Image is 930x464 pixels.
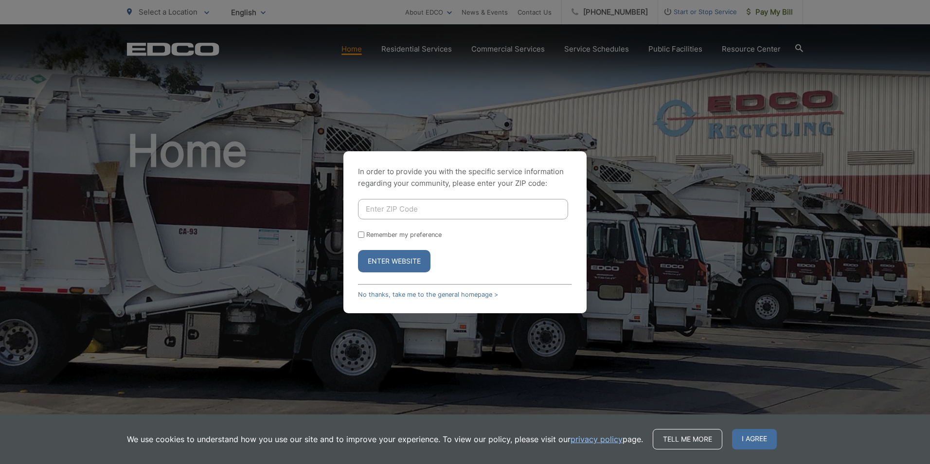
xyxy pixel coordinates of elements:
button: Enter Website [358,250,430,272]
a: No thanks, take me to the general homepage > [358,291,498,298]
label: Remember my preference [366,231,442,238]
p: In order to provide you with the specific service information regarding your community, please en... [358,166,572,189]
span: I agree [732,429,777,449]
p: We use cookies to understand how you use our site and to improve your experience. To view our pol... [127,433,643,445]
a: Tell me more [653,429,722,449]
a: privacy policy [571,433,623,445]
input: Enter ZIP Code [358,199,568,219]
